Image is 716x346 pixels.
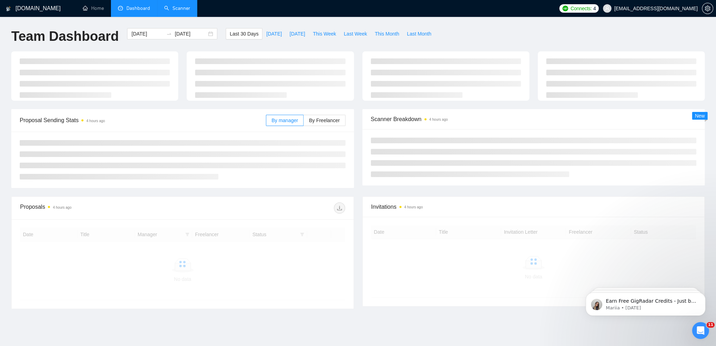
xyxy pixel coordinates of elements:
time: 4 hours ago [404,205,423,209]
img: upwork-logo.png [562,6,568,11]
span: By Freelancer [309,118,340,123]
span: By manager [272,118,298,123]
span: Scanner Breakdown [371,115,697,124]
div: Proposals [20,202,182,214]
iframe: Intercom live chat [692,322,709,339]
span: [DATE] [289,30,305,38]
span: Dashboard [126,5,150,11]
span: 4 [593,5,596,12]
span: Invitations [371,202,696,211]
span: Last Week [344,30,367,38]
span: 11 [706,322,715,328]
input: End date [175,30,207,38]
button: This Week [309,28,340,39]
span: setting [702,6,713,11]
span: swap-right [166,31,172,37]
input: Start date [131,30,163,38]
span: dashboard [118,6,123,11]
a: setting [702,6,713,11]
span: user [605,6,610,11]
h1: Team Dashboard [11,28,119,45]
span: This Week [313,30,336,38]
button: Last Month [403,28,435,39]
time: 4 hours ago [429,118,448,121]
span: [DATE] [266,30,282,38]
img: logo [6,3,11,14]
span: This Month [375,30,399,38]
span: Connects: [571,5,592,12]
time: 4 hours ago [53,206,71,209]
a: homeHome [83,5,104,11]
time: 4 hours ago [86,119,105,123]
button: Last Week [340,28,371,39]
button: [DATE] [286,28,309,39]
span: Proposal Sending Stats [20,116,266,125]
button: [DATE] [262,28,286,39]
a: searchScanner [164,5,190,11]
button: Last 30 Days [226,28,262,39]
span: Last 30 Days [230,30,259,38]
span: to [166,31,172,37]
button: This Month [371,28,403,39]
button: setting [702,3,713,14]
span: Last Month [407,30,431,38]
iframe: Intercom notifications message [575,278,716,327]
span: New [695,113,705,119]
